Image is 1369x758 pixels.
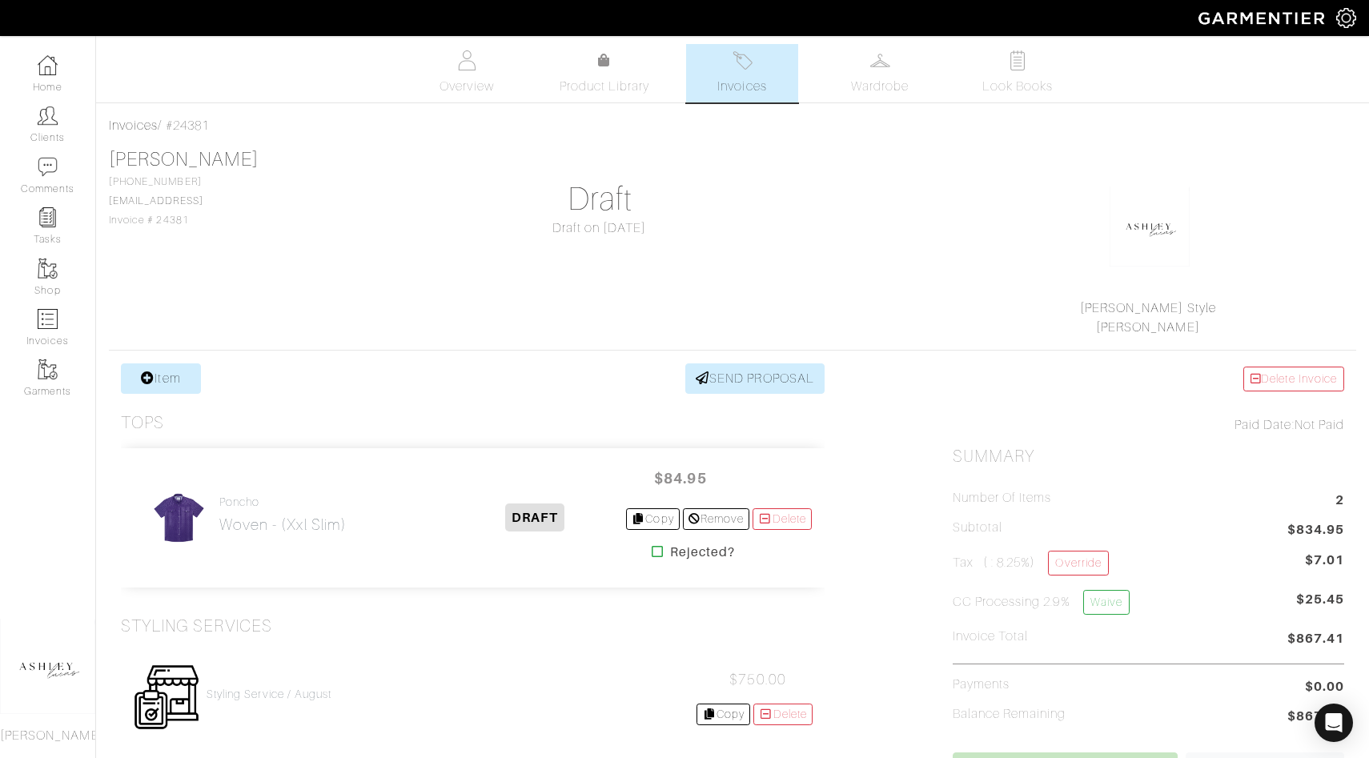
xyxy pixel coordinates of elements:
h5: Balance Remaining [953,707,1066,722]
img: garments-icon-b7da505a4dc4fd61783c78ac3ca0ef83fa9d6f193b1c9dc38574b1d14d53ca28.png [38,259,58,279]
a: Copy [697,704,750,725]
img: okhkJxsQsug8ErY7G9ypRsDh.png [1110,186,1190,267]
a: Copy [626,508,680,530]
span: $834.95 [1287,520,1344,542]
div: Draft on [DATE] [403,219,795,238]
a: Look Books [962,44,1074,102]
a: Item [121,363,201,394]
h5: Subtotal [953,520,1002,535]
h2: Woven - (xxl slim) [219,515,347,534]
a: Delete Invoice [1243,367,1344,391]
span: $0.00 [1305,677,1344,696]
span: DRAFT [505,503,564,531]
strong: Rejected? [670,543,735,562]
div: Open Intercom Messenger [1315,704,1353,742]
span: $7.01 [1305,551,1344,570]
a: Invoices [686,44,798,102]
img: wardrobe-487a4870c1b7c33e795ec22d11cfc2ed9d08956e64fb3008fe2437562e282088.svg [870,50,890,70]
a: Overview [411,44,523,102]
a: Delete [753,704,813,725]
a: Remove [683,508,749,530]
a: Wardrobe [824,44,936,102]
h3: Styling Services [121,616,272,636]
h3: Tops [121,413,164,433]
img: U8PUZs3wWM9VZuucjXv663MZ [146,484,213,551]
img: Womens_Service-b2905c8a555b134d70f80a63ccd9711e5cb40bac1cff00c12a43f244cd2c1cd3.png [133,664,200,731]
img: gear-icon-white-bd11855cb880d31180b6d7d6211b90ccbf57a29d726f0c71d8c61bd08dd39cc2.png [1336,8,1356,28]
span: 2 [1335,491,1344,512]
h1: Draft [403,180,795,219]
img: basicinfo-40fd8af6dae0f16599ec9e87c0ef1c0a1fdea2edbe929e3d69a839185d80c458.svg [457,50,477,70]
h2: Summary [953,447,1344,467]
span: Wardrobe [851,77,909,96]
a: Waive [1083,590,1130,615]
a: [PERSON_NAME] [109,149,259,170]
a: [PERSON_NAME] Style [1080,301,1216,315]
a: [PERSON_NAME] [1096,320,1200,335]
div: / #24381 [109,116,1356,135]
img: dashboard-icon-dbcd8f5a0b271acd01030246c82b418ddd0df26cd7fceb0bd07c9910d44c42f6.png [38,55,58,75]
a: SEND PROPOSAL [685,363,825,394]
h5: Tax ( : 8.25%) [953,551,1109,576]
img: comment-icon-a0a6a9ef722e966f86d9cbdc48e553b5cf19dbc54f86b18d962a5391bc8f6eb6.png [38,157,58,177]
img: garmentier-logo-header-white-b43fb05a5012e4ada735d5af1a66efaba907eab6374d6393d1fbf88cb4ef424d.png [1190,4,1336,32]
a: poncho Woven - (xxl slim) [219,495,347,534]
h5: Payments [953,677,1010,692]
a: Delete [753,508,812,530]
span: [PHONE_NUMBER] Invoice # 24381 [109,176,203,226]
span: $25.45 [1296,590,1344,621]
span: Invoices [717,77,766,96]
span: Paid Date: [1235,418,1295,432]
a: Product Library [548,51,660,96]
img: orders-icon-0abe47150d42831381b5fb84f609e132dff9fe21cb692f30cb5eec754e2cba89.png [38,309,58,329]
h5: Number of Items [953,491,1052,506]
a: [EMAIL_ADDRESS] [109,195,203,207]
span: Look Books [982,77,1054,96]
img: orders-27d20c2124de7fd6de4e0e44c1d41de31381a507db9b33961299e4e07d508b8c.svg [733,50,753,70]
div: Not Paid [953,415,1344,435]
img: reminder-icon-8004d30b9f0a5d33ae49ab947aed9ed385cf756f9e5892f1edd6e32f2345188e.png [38,207,58,227]
span: $867.41 [1287,629,1344,651]
span: Product Library [560,77,650,96]
img: todo-9ac3debb85659649dc8f770b8b6100bb5dab4b48dedcbae339e5042a72dfd3cc.svg [1008,50,1028,70]
a: Invoices [109,118,158,133]
h5: Invoice Total [953,629,1029,644]
a: Override [1048,551,1108,576]
h5: CC Processing 2.9% [953,590,1130,615]
span: Overview [440,77,493,96]
img: clients-icon-6bae9207a08558b7cb47a8932f037763ab4055f8c8b6bfacd5dc20c3e0201464.png [38,106,58,126]
span: $867.41 [1287,707,1344,728]
img: garments-icon-b7da505a4dc4fd61783c78ac3ca0ef83fa9d6f193b1c9dc38574b1d14d53ca28.png [38,359,58,379]
h4: poncho [219,495,347,509]
a: Styling Service / August [207,688,331,701]
span: $84.95 [632,461,729,495]
span: $750.00 [729,672,785,688]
